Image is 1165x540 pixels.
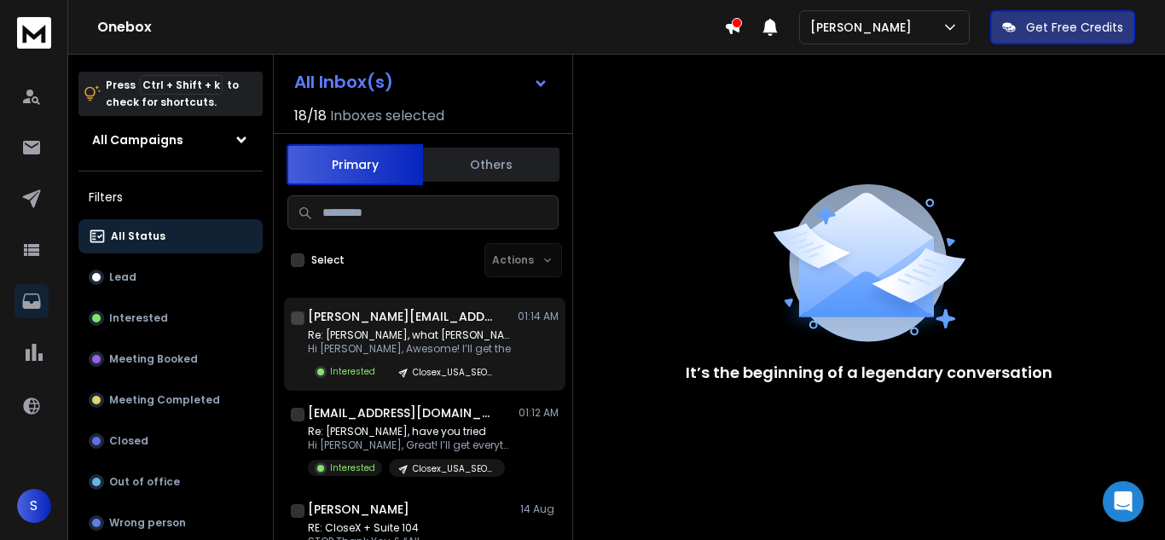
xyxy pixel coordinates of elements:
h1: [EMAIL_ADDRESS][DOMAIN_NAME] [308,404,496,421]
button: Lead [78,260,263,294]
span: Ctrl + Shift + k [140,75,223,95]
p: RE: CloseX + Suite 104 [308,521,513,535]
p: Hi [PERSON_NAME], Awesome! I’ll get the [308,342,513,356]
h1: All Campaigns [92,131,183,148]
p: Re: [PERSON_NAME], have you tried [308,425,513,438]
button: Meeting Completed [78,383,263,417]
p: It’s the beginning of a legendary conversation [686,361,1052,385]
button: Others [423,146,559,183]
p: Closed [109,434,148,448]
button: Meeting Booked [78,342,263,376]
p: Get Free Credits [1026,19,1123,36]
p: 01:12 AM [519,406,559,420]
span: 18 / 18 [294,106,327,126]
h3: Inboxes selected [330,106,444,126]
div: Open Intercom Messenger [1103,481,1144,522]
button: S [17,489,51,523]
p: Closex_USA_SEO_[DATE] [413,462,495,475]
h3: Filters [78,185,263,209]
p: Interested [109,311,168,325]
p: All Status [111,229,165,243]
p: 14 Aug [520,502,559,516]
h1: Onebox [97,17,724,38]
button: All Campaigns [78,123,263,157]
img: logo [17,17,51,49]
p: Interested [330,462,375,474]
p: Hi [PERSON_NAME], Great! I’ll get everything [308,438,513,452]
label: Select [311,253,345,267]
p: Lead [109,270,136,284]
p: [PERSON_NAME] [810,19,919,36]
button: All Status [78,219,263,253]
p: Re: [PERSON_NAME], what [PERSON_NAME] might [308,328,513,342]
p: Wrong person [109,516,186,530]
p: Meeting Booked [109,352,198,366]
p: Meeting Completed [109,393,220,407]
p: Out of office [109,475,180,489]
button: Out of office [78,465,263,499]
button: Closed [78,424,263,458]
h1: [PERSON_NAME] [308,501,409,518]
h1: [PERSON_NAME][EMAIL_ADDRESS][DOMAIN_NAME] [308,308,496,325]
button: Primary [287,144,423,185]
button: Get Free Credits [990,10,1135,44]
h1: All Inbox(s) [294,73,393,90]
p: Press to check for shortcuts. [106,77,239,111]
p: 01:14 AM [518,310,559,323]
button: Interested [78,301,263,335]
button: All Inbox(s) [281,65,562,99]
button: Wrong person [78,506,263,540]
p: Closex_USA_SEO_[DATE] [413,366,495,379]
p: Interested [330,365,375,378]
